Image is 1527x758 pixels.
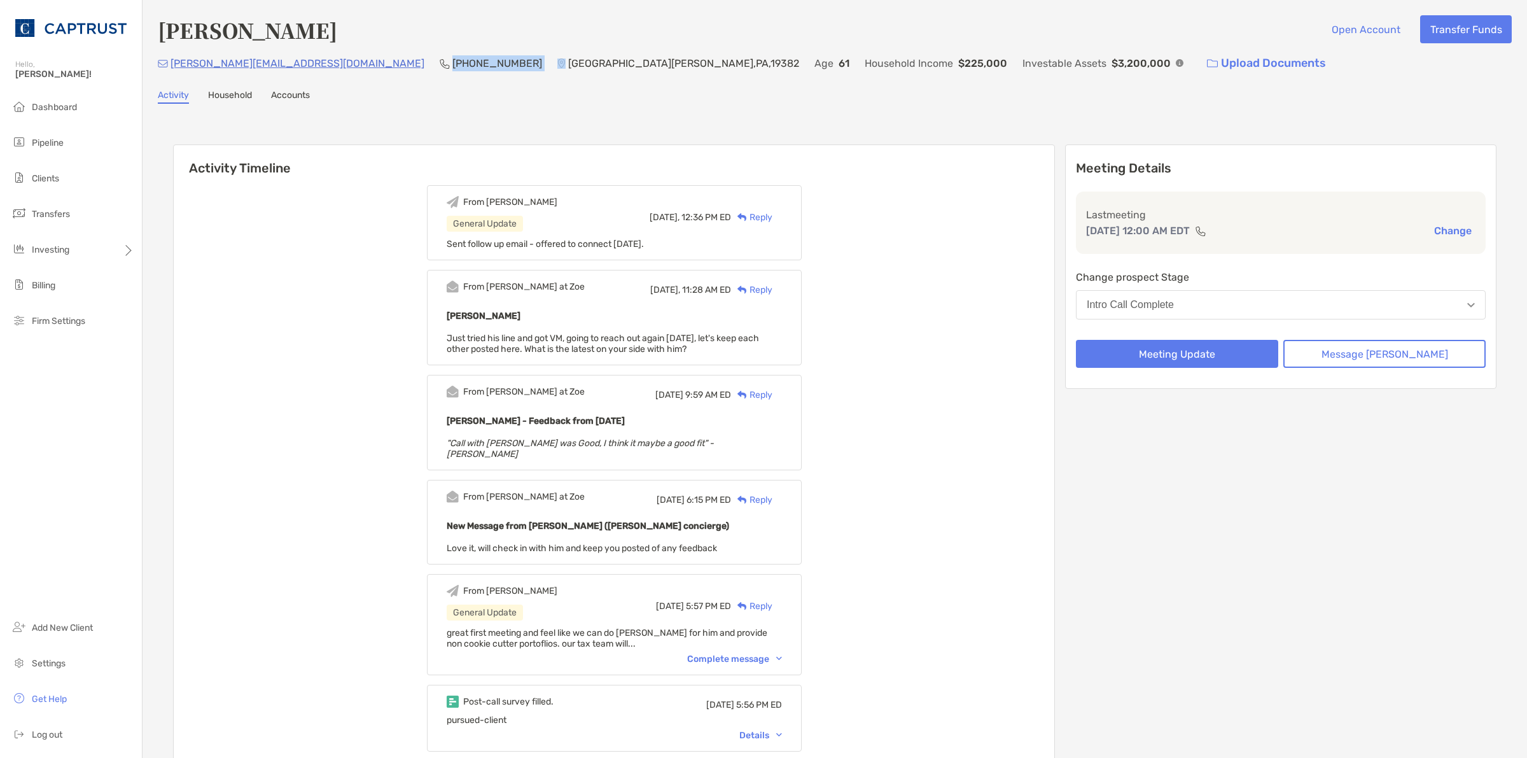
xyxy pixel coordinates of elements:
div: Details [739,730,782,741]
b: [PERSON_NAME] [447,311,520,321]
a: Household [208,90,252,104]
img: Info Icon [1176,59,1183,67]
div: From [PERSON_NAME] at Zoe [463,491,585,502]
b: New Message from [PERSON_NAME] ([PERSON_NAME] concierge) [447,521,729,531]
span: great first meeting and feel like we can do [PERSON_NAME] for him and provide non cookie cutter p... [447,628,767,649]
p: Age [814,55,833,71]
b: [PERSON_NAME] - Feedback from [DATE] [447,416,625,426]
img: Event icon [447,491,459,503]
img: Email Icon [158,60,168,67]
p: [GEOGRAPHIC_DATA][PERSON_NAME] , PA , 19382 [568,55,799,71]
img: dashboard icon [11,99,27,114]
div: Intro Call Complete [1087,299,1174,311]
img: get-help icon [11,691,27,706]
button: Change [1430,224,1475,237]
p: Last meeting [1086,207,1475,223]
img: Chevron icon [776,733,782,737]
img: Event icon [447,281,459,293]
div: From [PERSON_NAME] [463,586,557,596]
img: Reply icon [737,286,747,294]
span: Add New Client [32,622,93,633]
img: firm-settings icon [11,312,27,328]
span: Settings [32,658,66,669]
img: billing icon [11,277,27,292]
p: $225,000 [958,55,1007,71]
img: clients icon [11,170,27,185]
span: pursued-client [447,715,506,726]
img: Location Icon [557,59,566,69]
div: General Update [447,605,523,621]
div: Reply [731,211,772,224]
p: [DATE] 12:00 AM EDT [1086,223,1190,239]
p: Household Income [865,55,953,71]
span: Just tried his line and got VM, going to reach out again [DATE], let's keep each other posted her... [447,333,759,354]
img: Event icon [447,696,459,708]
button: Open Account [1321,15,1410,43]
div: From [PERSON_NAME] at Zoe [463,386,585,397]
span: 12:36 PM ED [681,212,731,223]
button: Transfer Funds [1420,15,1512,43]
div: Post-call survey filled. [463,696,554,707]
div: Complete message [687,654,782,664]
img: Event icon [447,196,459,208]
span: Investing [32,244,69,255]
p: [PERSON_NAME][EMAIL_ADDRESS][DOMAIN_NAME] [171,55,424,71]
span: 11:28 AM ED [682,284,731,295]
span: 5:56 PM ED [736,699,782,710]
span: [DATE], [650,284,680,295]
div: Reply [731,493,772,507]
div: From [PERSON_NAME] [463,197,557,207]
img: button icon [1207,59,1218,68]
button: Meeting Update [1076,340,1278,368]
p: 61 [839,55,849,71]
span: 6:15 PM ED [687,495,731,505]
img: settings icon [11,655,27,670]
span: Log out [32,729,62,740]
span: Pipeline [32,137,64,148]
p: [PHONE_NUMBER] [452,55,542,71]
img: Reply icon [737,602,747,610]
span: [DATE] [706,699,734,710]
span: Firm Settings [32,316,85,326]
span: Sent follow up email - offered to connect [DATE]. [447,239,644,249]
span: Clients [32,173,59,184]
button: Message [PERSON_NAME] [1283,340,1486,368]
a: Accounts [271,90,310,104]
p: Change prospect Stage [1076,269,1486,285]
img: logout icon [11,726,27,741]
p: $3,200,000 [1112,55,1171,71]
span: Billing [32,280,55,291]
img: transfers icon [11,206,27,221]
img: Event icon [447,386,459,398]
span: 5:57 PM ED [686,601,731,612]
h4: [PERSON_NAME] [158,15,337,45]
img: Event icon [447,585,459,597]
span: Dashboard [32,102,77,113]
img: communication type [1195,226,1206,236]
img: Open dropdown arrow [1467,303,1475,307]
img: Reply icon [737,496,747,504]
p: Meeting Details [1076,160,1486,176]
img: Chevron icon [776,657,782,661]
img: investing icon [11,241,27,256]
span: Get Help [32,694,67,705]
span: [DATE], [650,212,680,223]
img: Phone Icon [440,59,450,69]
h6: Activity Timeline [174,145,1054,176]
span: 9:59 AM ED [685,390,731,400]
img: Reply icon [737,391,747,399]
span: Transfers [32,209,70,220]
span: [DATE] [655,390,683,400]
a: Upload Documents [1199,50,1334,77]
div: From [PERSON_NAME] at Zoe [463,281,585,292]
span: [PERSON_NAME]! [15,69,134,80]
a: Activity [158,90,189,104]
div: Reply [731,283,772,297]
em: "Call with [PERSON_NAME] was Good, I think it maybe a good fit" - [PERSON_NAME] [447,438,714,460]
span: [DATE] [657,495,685,505]
span: [DATE] [656,601,684,612]
div: General Update [447,216,523,232]
button: Intro Call Complete [1076,290,1486,319]
p: Investable Assets [1022,55,1106,71]
img: Reply icon [737,213,747,221]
